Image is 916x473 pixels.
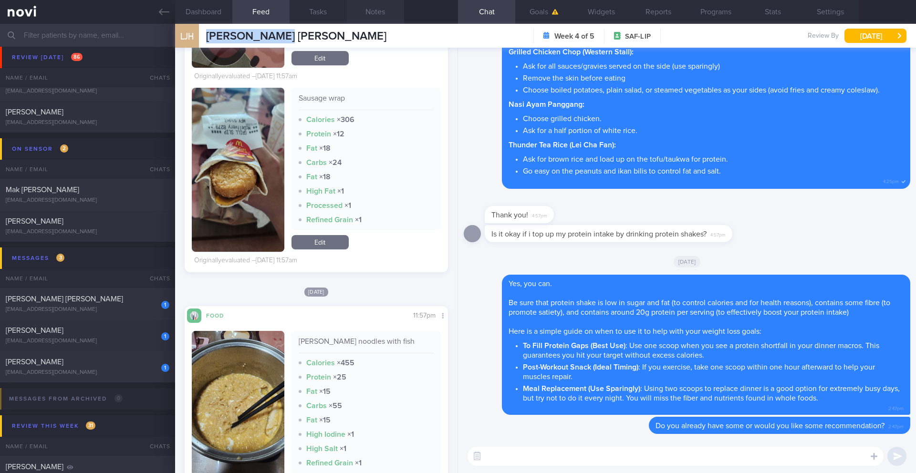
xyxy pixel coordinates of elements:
[306,116,335,123] strong: Calories
[329,159,342,166] strong: × 24
[306,445,338,452] strong: High Salt
[194,257,297,265] div: Originally evaluated – [DATE] 11:57am
[808,32,839,41] span: Review By
[306,402,327,410] strong: Carbs
[888,421,904,430] span: 2:47pm
[86,422,95,430] span: 31
[337,359,354,367] strong: × 455
[299,93,434,110] div: Sausage wrap
[306,459,353,467] strong: Refined Grain
[306,359,335,367] strong: Calories
[306,216,353,224] strong: Refined Grain
[6,338,169,345] div: [EMAIL_ADDRESS][DOMAIN_NAME]
[6,108,63,116] span: [PERSON_NAME]
[523,71,904,83] li: Remove the skin before eating
[6,77,63,84] span: [PERSON_NAME]
[329,402,342,410] strong: × 55
[333,130,344,138] strong: × 12
[6,295,123,303] span: [PERSON_NAME] [PERSON_NAME]
[60,144,68,153] span: 2
[306,173,317,181] strong: Fat
[6,463,63,471] span: [PERSON_NAME]
[710,229,726,238] span: 4:57pm
[192,88,284,252] img: Sausage wrap
[344,202,351,209] strong: × 1
[161,332,169,340] div: 1
[137,437,175,456] div: Chats
[523,381,904,403] li: : Using two scoops to replace dinner is a good option for extremely busy days, but try not to do ...
[7,392,125,405] div: Messages from Archived
[306,373,331,381] strong: Protein
[509,299,890,316] span: Be sure that protein shake is low in sugar and fat (to control calories and for health reasons), ...
[114,394,123,402] span: 0
[306,431,345,438] strong: High Iodine
[883,176,899,185] span: 4:25pm
[340,445,346,452] strong: × 1
[355,216,362,224] strong: × 1
[319,173,331,181] strong: × 18
[291,235,349,249] a: Edit
[10,252,67,265] div: Messages
[6,45,63,53] span: [PERSON_NAME]
[137,269,175,288] div: Chats
[56,254,64,262] span: 3
[523,83,904,95] li: Choose boiled potatoes, plain salad, or steamed vegetables as your sides (avoid fries and creamy ...
[161,364,169,372] div: 1
[656,422,885,430] span: Do you already have some or would you like some recommendation?
[523,363,638,371] strong: Post-Workout Snack (Ideal Timing)
[523,112,904,123] li: Choose grilled chicken.
[6,119,169,126] div: [EMAIL_ADDRESS][DOMAIN_NAME]
[10,420,98,432] div: Review this week
[532,210,547,219] span: 4:57pm
[413,312,436,319] span: 11:57pm
[6,186,79,194] span: Mak [PERSON_NAME]
[6,217,63,225] span: [PERSON_NAME]
[509,328,761,335] span: Here is a simple guide on when to use it to help with your weight loss goals:
[306,202,343,209] strong: Processed
[306,130,331,138] strong: Protein
[299,337,434,353] div: [PERSON_NAME] noodles with fish
[306,187,335,195] strong: High Fat
[674,256,701,267] span: [DATE]
[523,59,904,71] li: Ask for all sauces/gravies served on the side (use sparingly)
[6,306,169,313] div: [EMAIL_ADDRESS][DOMAIN_NAME]
[523,360,904,381] li: : If you exercise, take one scoop within one hour afterward to help your muscles repair.
[6,369,169,376] div: [EMAIL_ADDRESS][DOMAIN_NAME]
[523,152,904,164] li: Ask for brown rice and load up on the tofu/taukwa for protein.
[306,144,317,152] strong: Fat
[554,31,594,41] strong: Week 4 of 5
[306,159,327,166] strong: Carbs
[625,32,651,41] span: SAF-LIP
[161,301,169,309] div: 1
[523,342,625,350] strong: To Fill Protein Gaps (Best Use)
[523,385,640,392] strong: Meal Replacement (Use Sparingly)
[319,144,331,152] strong: × 18
[6,228,169,236] div: [EMAIL_ADDRESS][DOMAIN_NAME]
[491,211,528,219] span: Thank you!
[509,101,584,108] strong: Nasi Ayam Panggang:
[173,18,201,55] div: LJH
[337,187,344,195] strong: × 1
[888,403,904,412] span: 2:47pm
[319,416,331,424] strong: × 15
[333,373,346,381] strong: × 25
[6,327,63,334] span: [PERSON_NAME]
[291,51,349,65] a: Edit
[844,29,906,43] button: [DATE]
[491,230,707,238] span: Is it okay if i top up my protein intake by drinking protein shakes?
[201,311,239,319] div: Food
[137,160,175,179] div: Chats
[6,197,169,204] div: [EMAIL_ADDRESS][DOMAIN_NAME]
[319,388,331,395] strong: × 15
[523,164,904,176] li: Go easy on the peanuts and ikan bilis to control fat and salt.
[306,388,317,395] strong: Fat
[206,31,386,42] span: [PERSON_NAME] [PERSON_NAME]
[337,116,354,123] strong: × 306
[523,339,904,360] li: : Use one scoop when you see a protein shortfall in your dinner macros. This guarantees you hit y...
[6,56,169,63] div: [EMAIL_ADDRESS][DOMAIN_NAME]
[347,431,354,438] strong: × 1
[509,280,552,288] span: Yes, you can.
[304,288,328,297] span: [DATE]
[509,48,634,56] strong: Grilled Chicken Chop (Western Stall):
[355,459,362,467] strong: × 1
